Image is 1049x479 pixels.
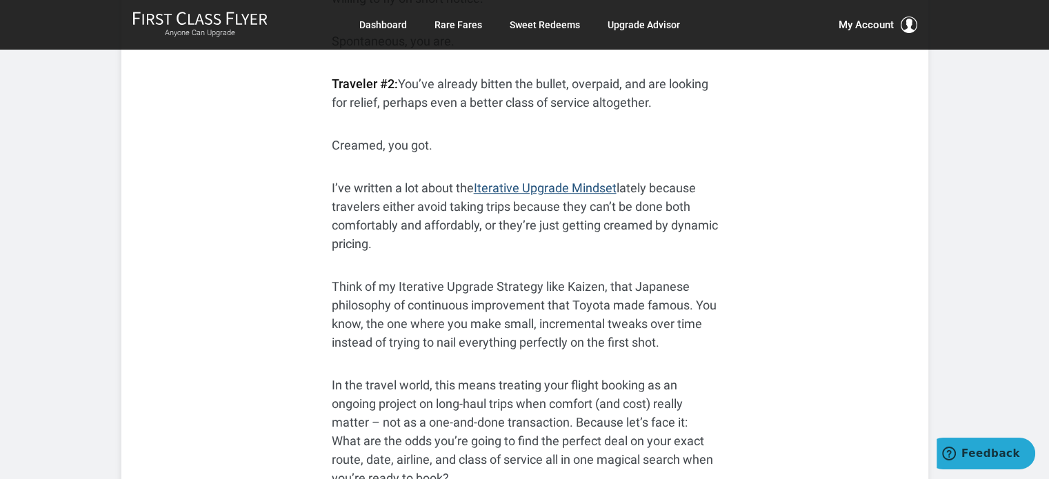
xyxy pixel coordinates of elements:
a: First Class FlyerAnyone Can Upgrade [132,11,268,39]
button: My Account [839,17,917,33]
p: You’ve already bitten the bullet, overpaid, and are looking for relief, perhaps even a better cla... [332,74,718,112]
a: Rare Fares [434,12,482,37]
a: Upgrade Advisor [608,12,680,37]
a: Sweet Redeems [510,12,580,37]
strong: Traveler #2: [332,77,398,91]
small: Anyone Can Upgrade [132,28,268,38]
img: First Class Flyer [132,11,268,26]
iframe: Opens a widget where you can find more information [937,438,1035,472]
span: My Account [839,17,894,33]
a: Iterative Upgrade Mindset [474,181,617,195]
p: Creamed, you got. [332,136,718,154]
p: Think of my Iterative Upgrade Strategy like Kaizen, that Japanese philosophy of continuous improv... [332,277,718,351]
a: Dashboard [359,12,407,37]
p: I’ve written a lot about the lately because travelers either avoid taking trips because they can’... [332,179,718,253]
